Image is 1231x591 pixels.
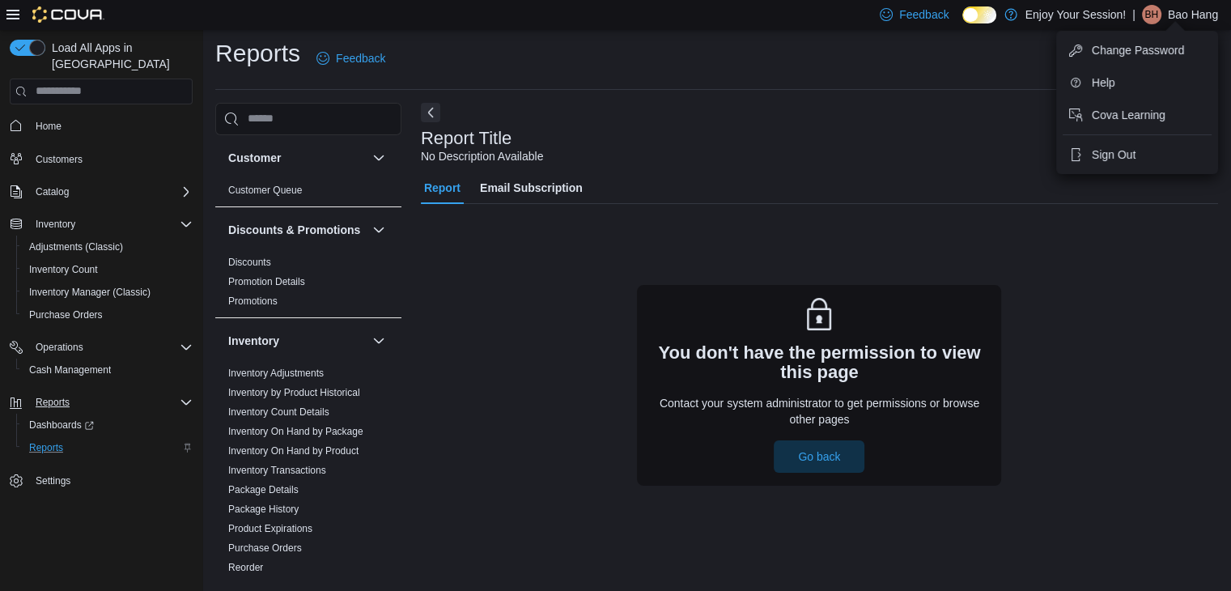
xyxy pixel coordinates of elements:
[29,215,193,234] span: Inventory
[228,184,302,197] span: Customer Queue
[228,295,278,308] span: Promotions
[29,393,76,412] button: Reports
[215,181,401,206] div: Customer
[16,414,199,436] a: Dashboards
[228,504,299,515] a: Package History
[228,257,271,268] a: Discounts
[3,114,199,138] button: Home
[228,256,271,269] span: Discounts
[215,253,401,317] div: Discounts & Promotions
[228,523,312,534] a: Product Expirations
[228,483,299,496] span: Package Details
[228,387,360,398] a: Inventory by Product Historical
[23,305,109,325] a: Purchase Orders
[29,116,193,136] span: Home
[228,368,324,379] a: Inventory Adjustments
[10,108,193,535] nav: Complex example
[228,333,366,349] button: Inventory
[228,222,360,238] h3: Discounts & Promotions
[23,438,70,457] a: Reports
[369,331,388,351] button: Inventory
[421,148,544,165] div: No Description Available
[29,263,98,276] span: Inventory Count
[650,395,988,427] p: Contact your system administrator to get permissions or browse other pages
[23,237,193,257] span: Adjustments (Classic)
[23,360,117,380] a: Cash Management
[228,426,363,437] a: Inventory On Hand by Package
[29,149,193,169] span: Customers
[650,343,988,382] h3: You don't have the permission to view this page
[228,561,263,574] span: Reorder
[1142,5,1161,24] div: Bao Hang
[228,562,263,573] a: Reorder
[29,338,193,357] span: Operations
[228,150,281,166] h3: Customer
[29,471,77,491] a: Settings
[310,42,392,74] a: Feedback
[36,153,83,166] span: Customers
[228,445,359,457] a: Inventory On Hand by Product
[228,464,326,477] span: Inventory Transactions
[16,281,199,304] button: Inventory Manager (Classic)
[421,129,512,148] h3: Report Title
[29,338,90,357] button: Operations
[36,120,62,133] span: Home
[1025,5,1127,24] p: Enjoy Your Session!
[29,441,63,454] span: Reports
[1063,37,1212,63] button: Change Password
[228,276,305,287] a: Promotion Details
[228,386,360,399] span: Inventory by Product Historical
[23,283,193,302] span: Inventory Manager (Classic)
[29,182,193,202] span: Catalog
[215,37,300,70] h1: Reports
[228,222,366,238] button: Discounts & Promotions
[1092,107,1165,123] span: Cova Learning
[3,181,199,203] button: Catalog
[1063,102,1212,128] button: Cova Learning
[1132,5,1135,24] p: |
[23,415,100,435] a: Dashboards
[421,103,440,122] button: Next
[1144,5,1158,24] span: BH
[23,237,129,257] a: Adjustments (Classic)
[29,240,123,253] span: Adjustments (Classic)
[228,425,363,438] span: Inventory On Hand by Package
[29,393,193,412] span: Reports
[1168,5,1218,24] p: Bao Hang
[369,148,388,168] button: Customer
[228,542,302,554] a: Purchase Orders
[3,336,199,359] button: Operations
[36,185,69,198] span: Catalog
[336,50,385,66] span: Feedback
[228,367,324,380] span: Inventory Adjustments
[3,213,199,236] button: Inventory
[962,23,963,24] span: Dark Mode
[369,220,388,240] button: Discounts & Promotions
[23,305,193,325] span: Purchase Orders
[228,185,302,196] a: Customer Queue
[23,260,193,279] span: Inventory Count
[23,260,104,279] a: Inventory Count
[16,236,199,258] button: Adjustments (Classic)
[228,333,279,349] h3: Inventory
[228,484,299,495] a: Package Details
[1063,70,1212,96] button: Help
[29,419,94,432] span: Dashboards
[3,147,199,171] button: Customers
[36,396,70,409] span: Reports
[23,415,193,435] span: Dashboards
[16,436,199,459] button: Reports
[228,295,278,307] a: Promotions
[23,438,193,457] span: Reports
[228,275,305,288] span: Promotion Details
[3,391,199,414] button: Reports
[228,150,366,166] button: Customer
[16,304,199,326] button: Purchase Orders
[1092,42,1184,58] span: Change Password
[16,359,199,381] button: Cash Management
[32,6,104,23] img: Cova
[798,449,840,465] span: Go back
[29,470,193,491] span: Settings
[424,172,461,204] span: Report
